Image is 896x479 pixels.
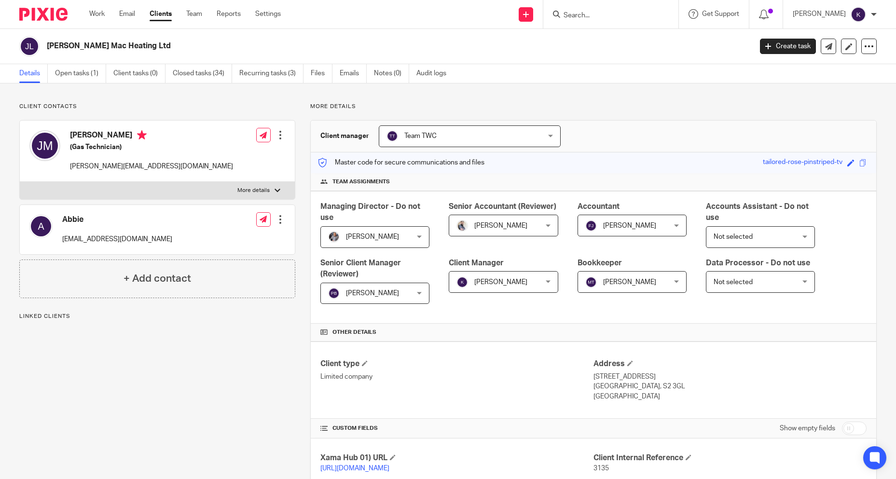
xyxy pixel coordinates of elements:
img: svg%3E [585,220,597,232]
img: -%20%20-%20studio@ingrained.co.uk%20for%20%20-20220223%20at%20101413%20-%201W1A2026.jpg [328,231,340,243]
p: [GEOGRAPHIC_DATA] [593,392,867,401]
a: Open tasks (1) [55,64,106,83]
i: Primary [137,130,147,140]
a: Files [311,64,332,83]
input: Search [563,12,649,20]
span: [PERSON_NAME] [474,222,527,229]
img: svg%3E [29,215,53,238]
a: Emails [340,64,367,83]
span: Data Processor - Do not use [706,259,810,267]
span: [PERSON_NAME] [603,222,656,229]
span: Other details [332,328,376,336]
a: Notes (0) [374,64,409,83]
img: Pixie [19,8,68,21]
p: [EMAIL_ADDRESS][DOMAIN_NAME] [62,234,172,244]
div: tailored-rose-pinstriped-tv [763,157,842,168]
a: Clients [150,9,172,19]
p: Limited company [320,372,593,382]
span: 3135 [593,465,609,472]
a: Email [119,9,135,19]
span: [PERSON_NAME] [346,233,399,240]
p: [PERSON_NAME][EMAIL_ADDRESS][DOMAIN_NAME] [70,162,233,171]
span: Get Support [702,11,739,17]
a: Work [89,9,105,19]
p: More details [237,187,270,194]
h2: [PERSON_NAME] Mac Heating Ltd [47,41,606,51]
h4: Xama Hub 01) URL [320,453,593,463]
p: [PERSON_NAME] [793,9,846,19]
span: Client Manager [449,259,504,267]
a: Audit logs [416,64,454,83]
label: Show empty fields [780,424,835,433]
img: Pixie%2002.jpg [456,220,468,232]
span: Accountant [578,203,620,210]
h5: (Gas Technician) [70,142,233,152]
p: [STREET_ADDRESS] [593,372,867,382]
a: Closed tasks (34) [173,64,232,83]
h4: Abbie [62,215,172,225]
img: svg%3E [29,130,60,161]
img: svg%3E [456,276,468,288]
img: svg%3E [386,130,398,142]
p: Client contacts [19,103,295,110]
img: svg%3E [851,7,866,22]
span: Not selected [714,233,753,240]
h3: Client manager [320,131,369,141]
span: Team TWC [404,133,437,139]
a: [URL][DOMAIN_NAME] [320,465,389,472]
img: svg%3E [585,276,597,288]
span: Bookkeeper [578,259,622,267]
span: Senior Accountant (Reviewer) [449,203,556,210]
h4: CUSTOM FIELDS [320,424,593,432]
a: Settings [255,9,281,19]
p: [GEOGRAPHIC_DATA], S2 3GL [593,382,867,391]
a: Team [186,9,202,19]
img: svg%3E [19,36,40,56]
p: More details [310,103,877,110]
a: Create task [760,39,816,54]
span: Not selected [714,279,753,286]
span: [PERSON_NAME] [603,279,656,286]
h4: Address [593,359,867,369]
h4: Client type [320,359,593,369]
img: svg%3E [328,287,340,299]
h4: [PERSON_NAME] [70,130,233,142]
a: Client tasks (0) [113,64,165,83]
span: Managing Director - Do not use [320,203,420,221]
p: Master code for secure communications and files [318,158,484,167]
h4: Client Internal Reference [593,453,867,463]
p: Linked clients [19,313,295,320]
h4: + Add contact [124,271,191,286]
a: Details [19,64,48,83]
span: [PERSON_NAME] [346,290,399,297]
span: [PERSON_NAME] [474,279,527,286]
span: Senior Client Manager (Reviewer) [320,259,401,278]
a: Reports [217,9,241,19]
span: Team assignments [332,178,390,186]
span: Accounts Assistant - Do not use [706,203,809,221]
a: Recurring tasks (3) [239,64,303,83]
